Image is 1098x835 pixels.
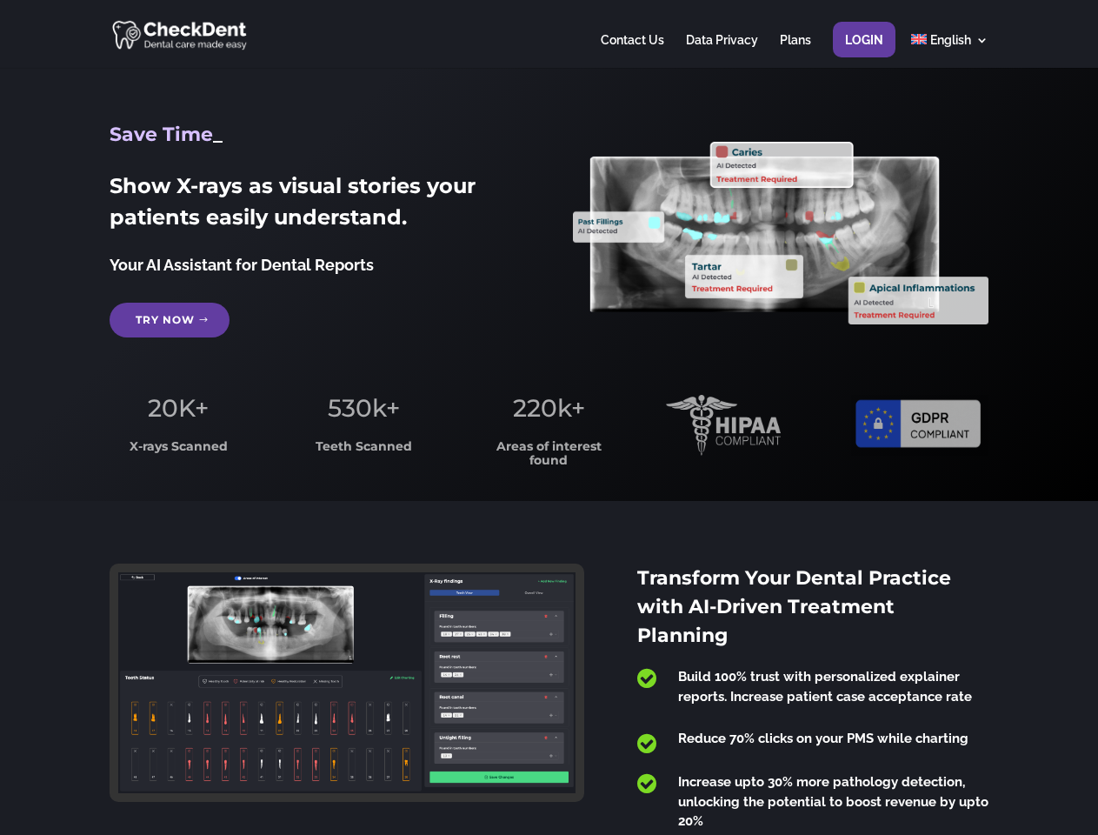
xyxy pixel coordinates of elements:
[637,566,951,647] span: Transform Your Dental Practice with AI-Driven Treatment Planning
[110,170,524,242] h2: Show X-rays as visual stories your patients easily understand.
[678,669,972,705] span: Build 100% trust with personalized explainer reports. Increase patient case acceptance rate
[213,123,223,146] span: _
[601,34,664,68] a: Contact Us
[148,393,209,423] span: 20K+
[930,33,971,47] span: English
[780,34,811,68] a: Plans
[110,256,374,274] span: Your AI Assistant for Dental Reports
[845,34,883,68] a: Login
[573,142,988,324] img: X_Ray_annotated
[110,123,213,146] span: Save Time
[112,17,249,51] img: CheckDent AI
[911,34,988,68] a: English
[637,772,656,795] span: 
[686,34,758,68] a: Data Privacy
[481,440,618,476] h3: Areas of interest found
[110,303,230,337] a: Try Now
[637,667,656,690] span: 
[678,774,988,829] span: Increase upto 30% more pathology detection, unlocking the potential to boost revenue by upto 20%
[513,393,585,423] span: 220k+
[678,731,968,746] span: Reduce 70% clicks on your PMS while charting
[637,732,656,755] span: 
[328,393,400,423] span: 530k+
